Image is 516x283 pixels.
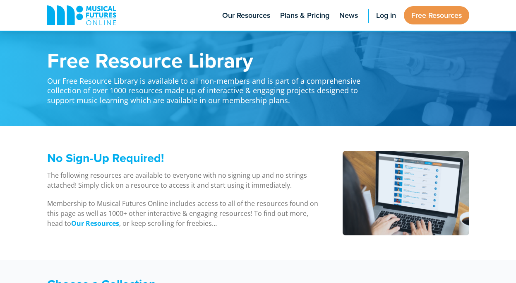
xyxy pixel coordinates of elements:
[47,198,322,228] p: Membership to Musical Futures Online includes access to all of the resources found on this page a...
[47,170,322,190] p: The following resources are available to everyone with no signing up and no strings attached! Sim...
[47,50,370,70] h1: Free Resource Library
[404,6,469,24] a: Free Resources
[339,10,358,21] span: News
[47,70,370,105] p: Our Free Resource Library is available to all non-members and is part of a comprehensive collecti...
[71,219,119,228] a: Our Resources
[47,149,164,167] span: No Sign-Up Required!
[280,10,329,21] span: Plans & Pricing
[222,10,270,21] span: Our Resources
[376,10,396,21] span: Log in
